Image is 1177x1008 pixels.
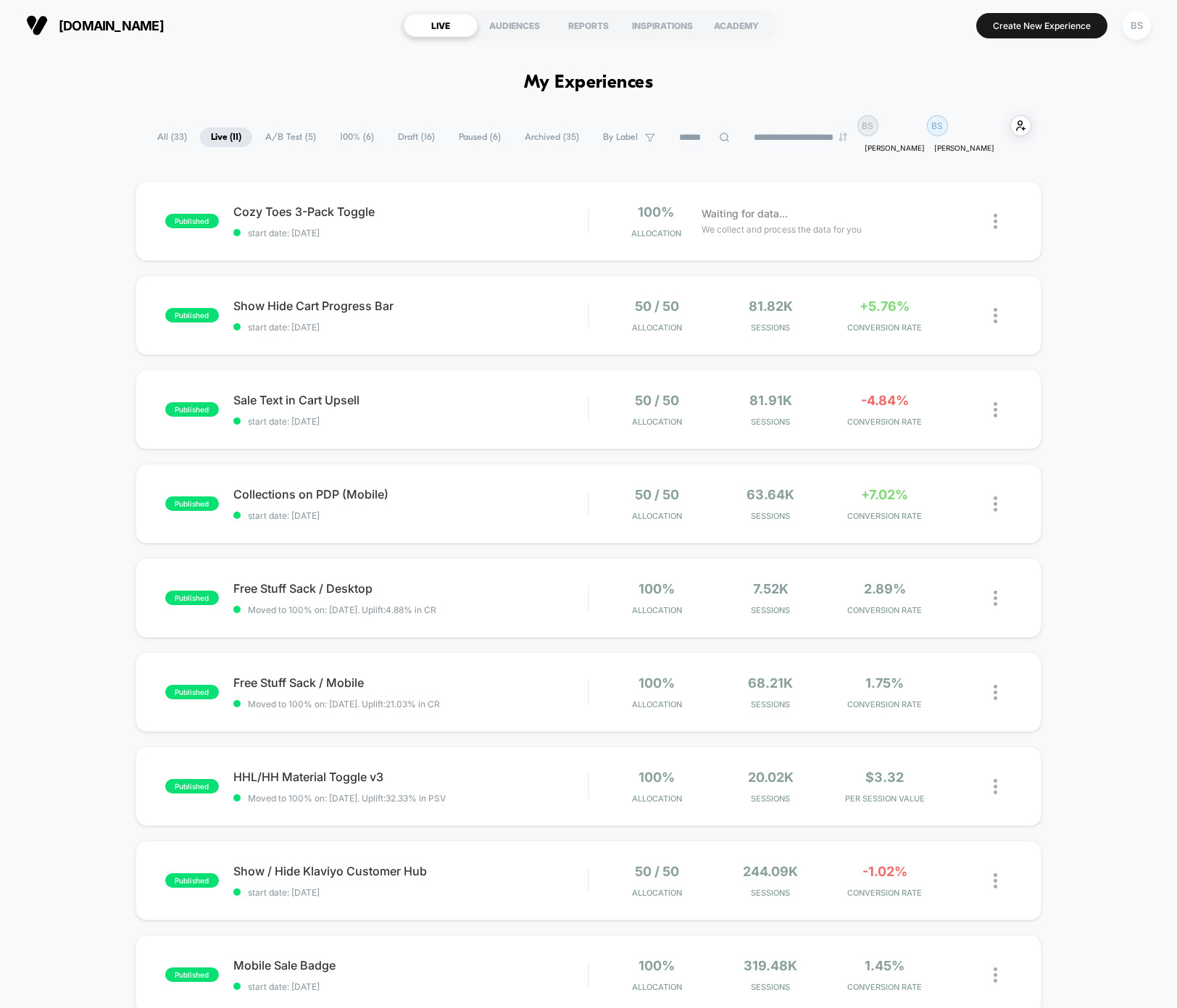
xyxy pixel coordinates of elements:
[639,581,675,596] span: 100%
[744,958,797,973] span: 319.48k
[165,967,219,982] span: published
[233,204,588,219] span: Cozy Toes 3-Pack Toggle
[994,496,997,512] img: close
[860,299,910,314] span: +5.76%
[233,322,588,333] span: start date: [DATE]
[635,393,679,408] span: 50 / 50
[748,770,794,785] span: 20.02k
[233,510,588,521] span: start date: [DATE]
[994,873,997,888] img: close
[861,487,908,502] span: +7.02%
[994,214,997,229] img: close
[748,675,793,691] span: 68.21k
[865,770,904,785] span: $3.32
[862,864,907,879] span: -1.02%
[635,487,679,502] span: 50 / 50
[514,128,590,147] span: Archived ( 35 )
[146,128,198,147] span: All ( 33 )
[233,981,588,992] span: start date: [DATE]
[632,794,682,804] span: Allocation
[625,14,699,37] div: INSPIRATIONS
[165,308,219,322] span: published
[718,417,824,427] span: Sessions
[635,299,679,314] span: 50 / 50
[639,958,675,973] span: 100%
[864,581,906,596] span: 2.89%
[718,982,824,992] span: Sessions
[200,128,252,147] span: Live ( 11 )
[233,416,588,427] span: start date: [DATE]
[165,591,219,605] span: published
[639,770,675,785] span: 100%
[718,605,824,615] span: Sessions
[861,393,909,408] span: -4.84%
[638,204,674,220] span: 100%
[165,685,219,699] span: published
[994,779,997,794] img: close
[839,133,847,141] img: end
[478,14,552,37] div: AUDIENCES
[26,14,48,36] img: Visually logo
[931,120,943,131] p: BS
[831,605,938,615] span: CONVERSION RATE
[865,675,904,691] span: 1.75%
[994,402,997,417] img: close
[632,982,682,992] span: Allocation
[831,794,938,804] span: PER SESSION VALUE
[165,214,219,228] span: published
[233,299,588,313] span: Show Hide Cart Progress Bar
[831,888,938,898] span: CONVERSION RATE
[749,393,792,408] span: 81.91k
[718,794,824,804] span: Sessions
[632,605,682,615] span: Allocation
[934,143,994,152] p: [PERSON_NAME]
[865,143,925,152] p: [PERSON_NAME]
[718,511,824,521] span: Sessions
[233,887,588,898] span: start date: [DATE]
[702,206,788,222] span: Waiting for data...
[233,228,588,238] span: start date: [DATE]
[743,864,798,879] span: 244.09k
[165,873,219,888] span: published
[831,322,938,333] span: CONVERSION RATE
[753,581,789,596] span: 7.52k
[749,299,793,314] span: 81.82k
[994,967,997,983] img: close
[329,128,385,147] span: 100% ( 6 )
[603,132,638,143] span: By Label
[233,393,588,407] span: Sale Text in Cart Upsell
[831,699,938,709] span: CONVERSION RATE
[22,14,168,37] button: [DOMAIN_NAME]
[233,864,588,878] span: Show / Hide Klaviyo Customer Hub
[702,222,862,236] span: We collect and process the data for you
[994,591,997,606] img: close
[862,120,873,131] p: BS
[865,958,904,973] span: 1.45%
[448,128,512,147] span: Paused ( 6 )
[165,779,219,794] span: published
[59,18,164,33] span: [DOMAIN_NAME]
[233,958,588,972] span: Mobile Sale Badge
[387,128,446,147] span: Draft ( 16 )
[718,888,824,898] span: Sessions
[718,322,824,333] span: Sessions
[632,511,682,521] span: Allocation
[746,487,794,502] span: 63.64k
[699,14,773,37] div: ACADEMY
[831,417,938,427] span: CONVERSION RATE
[632,699,682,709] span: Allocation
[254,128,327,147] span: A/B Test ( 5 )
[165,496,219,511] span: published
[1123,12,1151,40] div: BS
[404,14,478,37] div: LIVE
[976,13,1107,38] button: Create New Experience
[524,72,654,93] h1: My Experiences
[631,228,681,238] span: Allocation
[165,402,219,417] span: published
[632,888,682,898] span: Allocation
[248,699,440,709] span: Moved to 100% on: [DATE] . Uplift: 21.03% in CR
[632,417,682,427] span: Allocation
[639,675,675,691] span: 100%
[248,793,446,804] span: Moved to 100% on: [DATE] . Uplift: 32.33% in PSV
[994,308,997,323] img: close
